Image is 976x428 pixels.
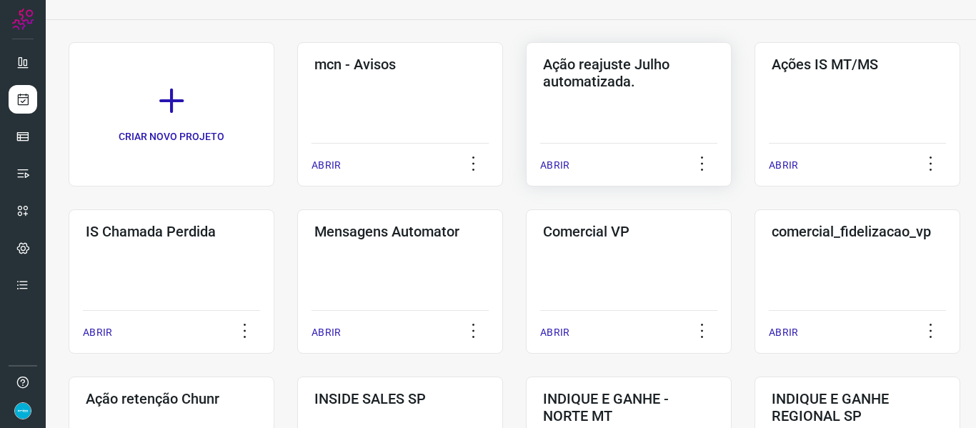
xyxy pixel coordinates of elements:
h3: Comercial VP [543,223,714,240]
p: CRIAR NOVO PROJETO [119,129,224,144]
h3: INDIQUE E GANHE - NORTE MT [543,390,714,424]
h3: Ações IS MT/MS [772,56,943,73]
h3: Mensagens Automator [314,223,486,240]
img: 86fc21c22a90fb4bae6cb495ded7e8f6.png [14,402,31,419]
p: ABRIR [769,325,798,340]
p: ABRIR [312,158,341,173]
p: ABRIR [540,325,569,340]
h3: Ação reajuste Julho automatizada. [543,56,714,90]
p: ABRIR [540,158,569,173]
p: ABRIR [83,325,112,340]
h3: mcn - Avisos [314,56,486,73]
h3: INDIQUE E GANHE REGIONAL SP [772,390,943,424]
h3: Ação retenção Chunr [86,390,257,407]
p: ABRIR [769,158,798,173]
h3: comercial_fidelizacao_vp [772,223,943,240]
img: Logo [12,9,34,30]
h3: INSIDE SALES SP [314,390,486,407]
p: ABRIR [312,325,341,340]
h3: IS Chamada Perdida [86,223,257,240]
